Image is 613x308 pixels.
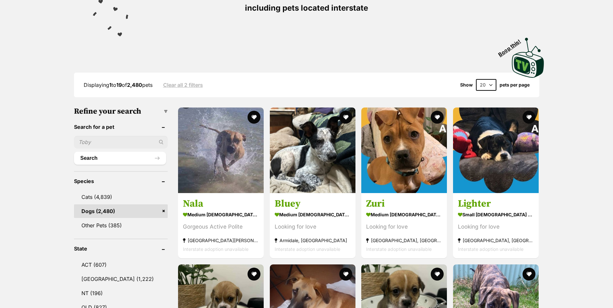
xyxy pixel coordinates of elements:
h3: Lighter [458,198,534,210]
strong: 19 [116,82,122,88]
div: Gorgeous Active Polite [183,222,259,231]
button: favourite [523,268,535,281]
h3: Zuri [366,198,442,210]
strong: small [DEMOGRAPHIC_DATA] Dog [458,210,534,219]
button: Search [74,152,166,165]
button: favourite [339,111,352,124]
a: [GEOGRAPHIC_DATA] (1,222) [74,272,168,286]
img: PetRescue TV logo [512,38,544,78]
header: Species [74,178,168,184]
a: Dogs (2,480) [74,204,168,218]
header: Search for a pet [74,124,168,130]
span: Boop this! [497,34,527,57]
h3: Bluey [275,198,351,210]
div: Looking for love [275,222,351,231]
span: Interstate adoption unavailable [183,246,248,252]
span: including pets located interstate [245,3,368,13]
span: Interstate adoption unavailable [458,246,523,252]
span: Displaying to of pets [84,82,153,88]
button: favourite [431,268,444,281]
a: NT (196) [74,286,168,300]
button: favourite [523,111,535,124]
strong: [GEOGRAPHIC_DATA], [GEOGRAPHIC_DATA] [458,236,534,245]
strong: 2,480 [127,82,142,88]
a: Cats (4,839) [74,190,168,204]
header: State [74,246,168,252]
label: pets per page [500,82,530,87]
span: Interstate adoption unavailable [366,246,432,252]
strong: 1 [109,82,111,88]
img: Zuri - Staffy Dog [361,108,447,193]
a: Zuri medium [DEMOGRAPHIC_DATA] Dog Looking for love [GEOGRAPHIC_DATA], [GEOGRAPHIC_DATA] Intersta... [361,193,447,258]
img: Lighter - American Staffy Dog [453,108,539,193]
div: Looking for love [366,222,442,231]
a: Lighter small [DEMOGRAPHIC_DATA] Dog Looking for love [GEOGRAPHIC_DATA], [GEOGRAPHIC_DATA] Inters... [453,193,539,258]
a: Boop this! [512,32,544,79]
h3: Nala [183,198,259,210]
img: Nala - American Bulldog [178,108,264,193]
img: Bluey - Kelpie Dog [270,108,355,193]
input: Toby [74,136,168,148]
button: favourite [339,268,352,281]
strong: Armidale, [GEOGRAPHIC_DATA] [275,236,351,245]
a: Nala medium [DEMOGRAPHIC_DATA] Dog Gorgeous Active Polite [GEOGRAPHIC_DATA][PERSON_NAME][GEOGRAPH... [178,193,264,258]
a: Clear all 2 filters [163,82,203,88]
strong: medium [DEMOGRAPHIC_DATA] Dog [366,210,442,219]
span: Show [460,82,473,87]
span: Interstate adoption unavailable [275,246,340,252]
h3: Refine your search [74,107,168,116]
a: Other Pets (385) [74,219,168,232]
a: ACT (607) [74,258,168,272]
strong: medium [DEMOGRAPHIC_DATA] Dog [183,210,259,219]
strong: medium [DEMOGRAPHIC_DATA] Dog [275,210,351,219]
button: favourite [431,111,444,124]
button: favourite [248,111,260,124]
div: Looking for love [458,222,534,231]
strong: [GEOGRAPHIC_DATA], [GEOGRAPHIC_DATA] [366,236,442,245]
button: favourite [248,268,260,281]
a: Bluey medium [DEMOGRAPHIC_DATA] Dog Looking for love Armidale, [GEOGRAPHIC_DATA] Interstate adopt... [270,193,355,258]
strong: [GEOGRAPHIC_DATA][PERSON_NAME][GEOGRAPHIC_DATA] [183,236,259,245]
